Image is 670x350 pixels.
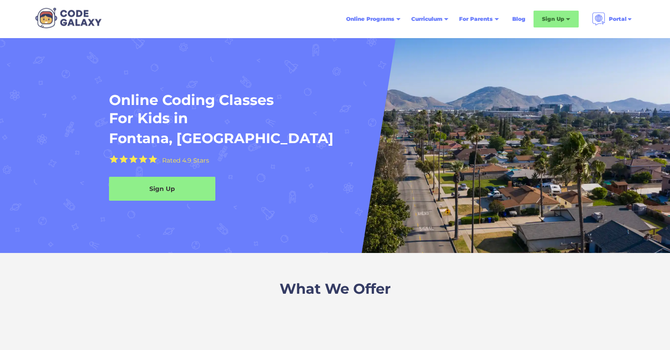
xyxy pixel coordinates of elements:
img: Yellow Star - the Code Galaxy [139,155,148,163]
div: Online Programs [346,15,394,23]
img: Yellow Star - the Code Galaxy [109,155,118,163]
img: Yellow Star - the Code Galaxy [119,155,128,163]
div: Sign Up [109,184,215,193]
div: Sign Up [542,15,564,23]
img: Yellow Star - the Code Galaxy [148,155,157,163]
div: Rated 4.9 Stars [162,157,209,163]
a: Blog [507,11,531,27]
img: Yellow Star - the Code Galaxy [129,155,138,163]
h1: Online Coding Classes For Kids in [109,91,492,128]
a: Sign Up [109,177,215,201]
div: Curriculum [411,15,442,23]
div: For Parents [459,15,493,23]
h1: Fontana, [GEOGRAPHIC_DATA] [109,129,334,148]
div: Portal [609,15,627,23]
